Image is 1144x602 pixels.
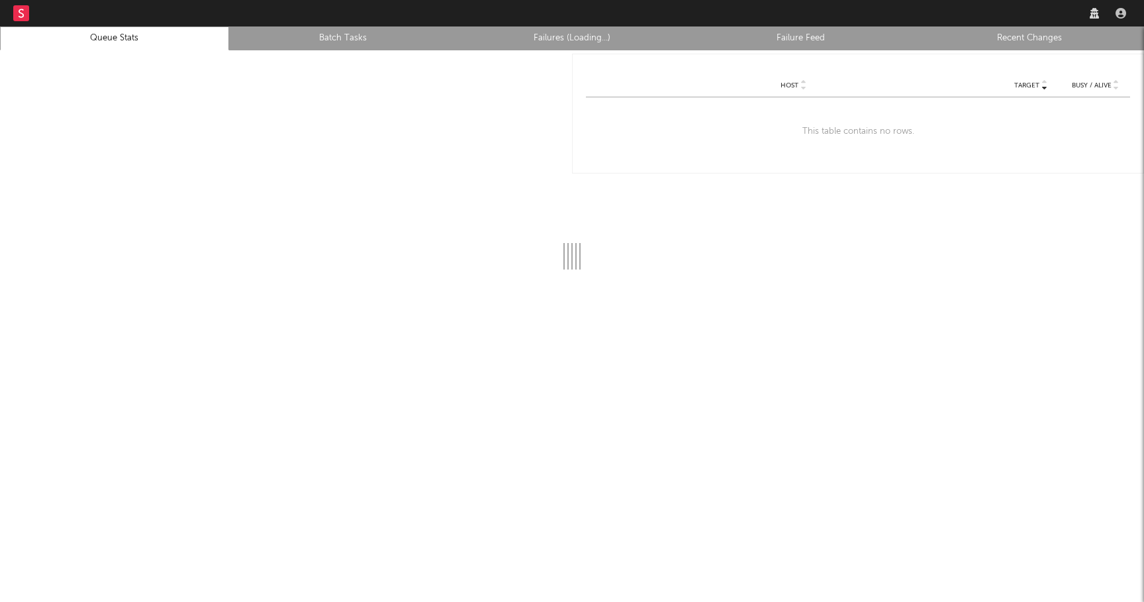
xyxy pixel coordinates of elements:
a: Recent Changes [922,30,1137,46]
span: Target [1014,81,1039,89]
a: Failure Feed [694,30,908,46]
span: Busy / Alive [1072,81,1112,89]
a: Queue Stats [7,30,222,46]
a: Failures (Loading...) [465,30,679,46]
a: Batch Tasks [236,30,451,46]
div: This table contains no rows. [586,97,1130,166]
span: Host [781,81,798,89]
